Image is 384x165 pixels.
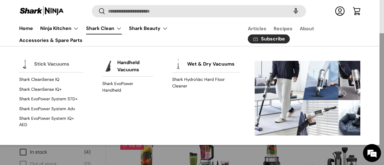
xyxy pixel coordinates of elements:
[82,22,125,34] summary: Shark Clean
[19,22,233,46] nav: Primary
[233,22,360,46] nav: Secondary
[19,34,82,46] a: Accessories & Spare Parts
[248,23,266,34] a: Articles
[19,22,33,34] a: Home
[248,34,290,44] a: Subscribe
[19,5,64,17] img: Shark Ninja Philippines
[31,34,101,41] div: Chat with us now
[286,5,305,18] speech-search-button: Search by voice
[274,23,292,34] a: Recipes
[98,3,113,17] div: Minimize live chat window
[261,37,285,42] span: Subscribe
[3,105,114,126] textarea: Type your message and hit 'Enter'
[35,46,83,107] span: We're online!
[125,22,172,34] summary: Shark Beauty
[300,23,314,34] a: About
[37,22,82,34] summary: Ninja Kitchen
